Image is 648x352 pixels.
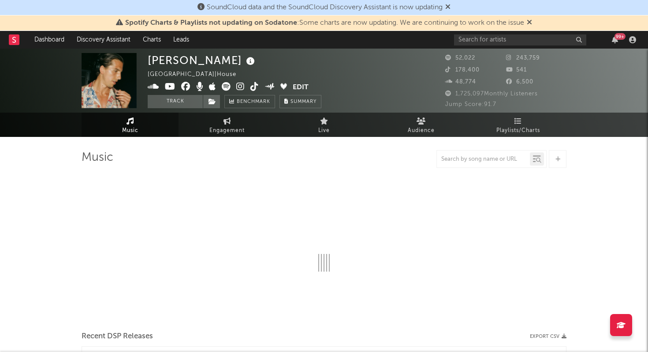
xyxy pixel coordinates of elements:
span: 52,022 [445,55,475,61]
a: Engagement [179,113,276,137]
span: Engagement [209,125,245,136]
span: 1,725,097 Monthly Listeners [445,91,538,97]
span: Recent DSP Releases [82,331,153,342]
button: Edit [293,82,309,93]
span: Dismiss [445,4,451,11]
span: 178,400 [445,67,480,73]
button: Track [148,95,203,108]
span: SoundCloud data and the SoundCloud Discovery Assistant is now updating [207,4,443,11]
a: Dashboard [28,31,71,49]
span: 48,774 [445,79,476,85]
span: Benchmark [237,97,270,107]
a: Leads [167,31,195,49]
span: 243,759 [506,55,540,61]
a: Benchmark [224,95,275,108]
span: Playlists/Charts [496,125,540,136]
span: Audience [408,125,435,136]
span: Summary [290,99,317,104]
div: [PERSON_NAME] [148,53,257,68]
span: Spotify Charts & Playlists not updating on Sodatone [125,19,297,26]
button: Export CSV [530,334,566,339]
span: 6,500 [506,79,533,85]
span: Jump Score: 91.7 [445,102,496,107]
a: Live [276,113,372,137]
span: Dismiss [527,19,532,26]
input: Search by song name or URL [437,156,530,163]
div: [GEOGRAPHIC_DATA] | House [148,69,246,80]
a: Audience [372,113,469,137]
a: Music [82,113,179,137]
a: Playlists/Charts [469,113,566,137]
span: Live [318,125,330,136]
button: Summary [279,95,321,108]
a: Charts [137,31,167,49]
a: Discovery Assistant [71,31,137,49]
span: 541 [506,67,527,73]
button: 99+ [612,36,618,43]
span: Music [122,125,138,136]
input: Search for artists [454,34,586,45]
div: 99 + [614,33,626,40]
span: : Some charts are now updating. We are continuing to work on the issue [125,19,524,26]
